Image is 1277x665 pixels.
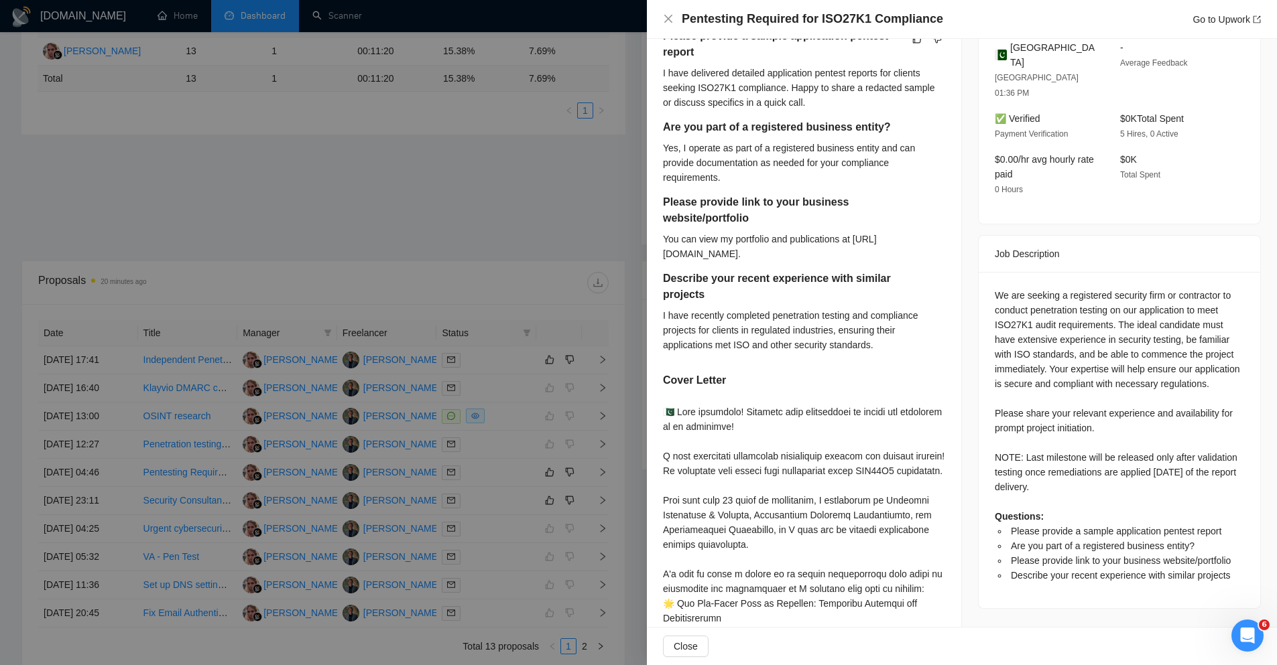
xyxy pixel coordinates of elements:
span: close [663,13,674,24]
h5: Please provide link to your business website/portfolio [663,194,903,226]
span: 5 Hires, 0 Active [1120,129,1178,139]
span: Close [674,639,698,654]
strong: Questions: [995,511,1044,522]
span: Describe your recent experience with similar projects [1011,570,1231,581]
div: Job Description [995,236,1244,272]
span: $0K [1120,154,1137,165]
a: Go to Upworkexport [1193,14,1261,25]
span: 6 [1259,619,1270,630]
button: like [909,31,925,47]
span: Please provide a sample application pentest report [1011,526,1221,536]
div: I have delivered detailed application pentest reports for clients seeking ISO27K1 compliance. Hap... [663,66,945,110]
span: export [1253,15,1261,23]
div: I have recently completed penetration testing and compliance projects for clients in regulated in... [663,308,945,352]
h5: Cover Letter [663,372,726,388]
button: Close [663,636,709,657]
h4: Pentesting Required for ISO27K1 Compliance [682,11,943,27]
span: [GEOGRAPHIC_DATA] 01:36 PM [995,73,1079,98]
iframe: Intercom live chat [1231,619,1264,652]
span: $0.00/hr avg hourly rate paid [995,154,1094,179]
span: $0K Total Spent [1120,113,1184,124]
span: like [912,33,922,44]
span: 0 Hours [995,185,1023,194]
img: 🇵🇰 [995,48,1007,62]
h5: Are you part of a registered business entity? [663,119,903,135]
div: You can view my portfolio and publications at [URL][DOMAIN_NAME]. [663,232,945,261]
span: - [1120,42,1123,53]
button: Close [663,13,674,25]
span: dislike [932,33,942,44]
h5: Describe your recent experience with similar projects [663,271,903,303]
h5: Please provide a sample application pentest report [663,28,903,60]
span: ✅ Verified [995,113,1040,124]
span: Total Spent [1120,170,1160,179]
span: Please provide link to your business website/portfolio [1011,555,1231,566]
button: dislike [929,31,945,47]
span: Payment Verification [995,129,1068,139]
span: Average Feedback [1120,58,1188,68]
span: [GEOGRAPHIC_DATA] [1010,40,1099,70]
span: Are you part of a registered business entity? [1011,540,1195,551]
div: We are seeking a registered security firm or contractor to conduct penetration testing on our app... [995,288,1244,583]
div: Yes, I operate as part of a registered business entity and can provide documentation as needed fo... [663,141,945,185]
